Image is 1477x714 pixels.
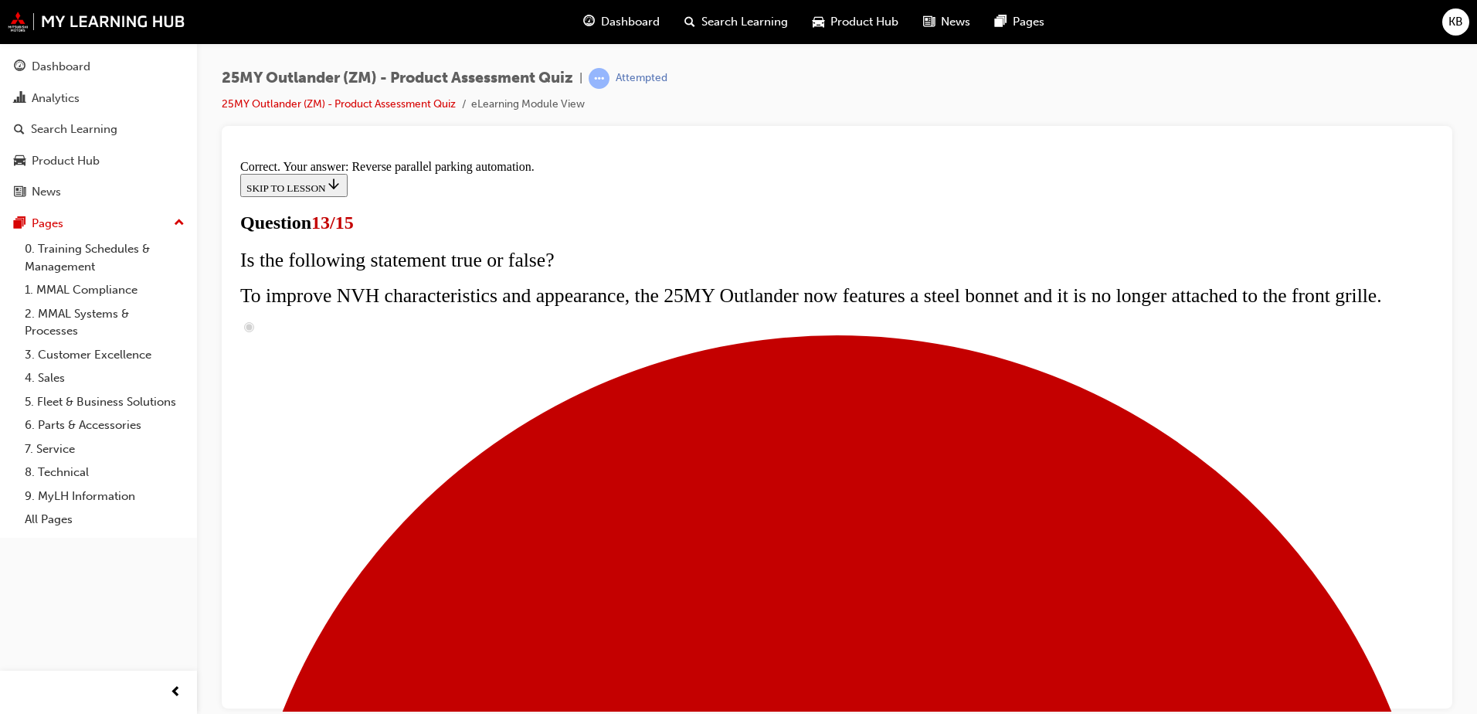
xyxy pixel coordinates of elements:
[800,6,911,38] a: car-iconProduct Hub
[19,237,191,278] a: 0. Training Schedules & Management
[19,484,191,508] a: 9. MyLH Information
[6,178,191,206] a: News
[672,6,800,38] a: search-iconSearch Learning
[32,152,100,170] div: Product Hub
[19,461,191,484] a: 8. Technical
[616,71,667,86] div: Attempted
[1013,13,1044,31] span: Pages
[19,390,191,414] a: 5. Fleet & Business Solutions
[583,12,595,32] span: guage-icon
[32,183,61,201] div: News
[174,213,185,233] span: up-icon
[813,12,824,32] span: car-icon
[19,302,191,343] a: 2. MMAL Systems & Processes
[8,12,185,32] img: mmal
[222,70,573,87] span: 25MY Outlander (ZM) - Product Assessment Quiz
[6,209,191,238] button: Pages
[941,13,970,31] span: News
[14,185,25,199] span: news-icon
[170,683,182,702] span: prev-icon
[6,49,191,209] button: DashboardAnalyticsSearch LearningProduct HubNews
[6,20,114,43] button: SKIP TO LESSON
[1448,13,1463,31] span: KB
[6,84,191,113] a: Analytics
[32,90,80,107] div: Analytics
[14,123,25,137] span: search-icon
[14,155,25,168] span: car-icon
[471,96,585,114] li: eLearning Module View
[31,121,117,138] div: Search Learning
[6,6,1200,20] div: Correct. Your answer: Reverse parallel parking automation.
[14,60,25,74] span: guage-icon
[995,12,1007,32] span: pages-icon
[19,366,191,390] a: 4. Sales
[983,6,1057,38] a: pages-iconPages
[601,13,660,31] span: Dashboard
[6,53,191,81] a: Dashboard
[14,217,25,231] span: pages-icon
[911,6,983,38] a: news-iconNews
[19,413,191,437] a: 6. Parts & Accessories
[19,278,191,302] a: 1. MMAL Compliance
[19,343,191,367] a: 3. Customer Excellence
[32,58,90,76] div: Dashboard
[571,6,672,38] a: guage-iconDashboard
[19,437,191,461] a: 7. Service
[923,12,935,32] span: news-icon
[19,508,191,532] a: All Pages
[1442,8,1469,36] button: KB
[6,147,191,175] a: Product Hub
[6,115,191,144] a: Search Learning
[12,29,107,40] span: SKIP TO LESSON
[830,13,898,31] span: Product Hub
[684,12,695,32] span: search-icon
[14,92,25,106] span: chart-icon
[701,13,788,31] span: Search Learning
[579,70,582,87] span: |
[222,97,456,110] a: 25MY Outlander (ZM) - Product Assessment Quiz
[589,68,609,89] span: learningRecordVerb_ATTEMPT-icon
[32,215,63,233] div: Pages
